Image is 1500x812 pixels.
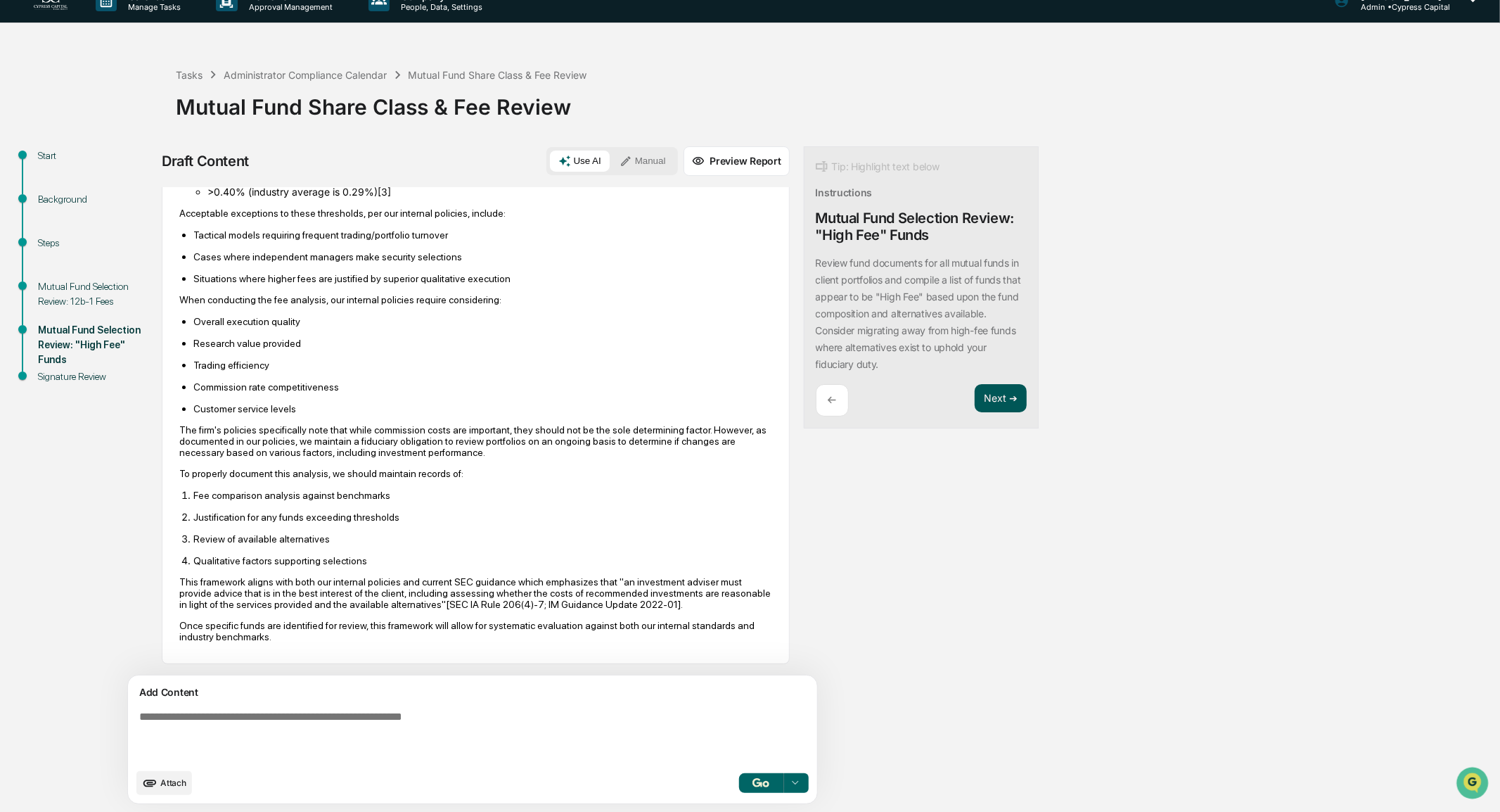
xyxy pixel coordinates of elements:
span: Aug 28 [124,191,155,202]
div: Mutual Fund Selection Review: "High Fee" Funds [816,210,1027,243]
a: 🗄️Attestations [96,281,180,307]
button: Preview Report [684,146,790,176]
div: Instructions [816,186,873,198]
span: [PERSON_NAME] [44,191,114,202]
button: upload document [136,771,192,795]
div: Steps [38,236,153,250]
span: Attach [160,778,186,788]
p: Review of available alternatives [193,533,772,545]
div: Signature Review [38,369,153,384]
div: Mutual Fund Share Class & Fee Review [409,69,587,81]
div: Start [38,148,153,163]
span: Data Lookup [28,314,89,328]
a: 🖐️Preclearance [8,281,96,307]
p: People, Data, Settings [390,2,489,12]
p: When conducting the fee analysis, our internal policies require considering: [179,294,772,305]
div: 🗄️ [102,288,113,300]
div: Mutual Fund Selection Review: "High Fee" Funds [38,323,153,367]
img: Jack Rasmussen [14,215,37,238]
p: To properly document this analysis, we should maintain records of: [179,468,772,479]
p: Approval Management [238,2,340,12]
img: 8933085812038_c878075ebb4cc5468115_72.jpg [30,107,55,132]
div: Mutual Fund Selection Review: 12b-1 Fees [38,279,153,309]
p: ← [828,393,837,407]
img: Jack Rasmussen [14,177,37,200]
p: Fee comparison analysis against benchmarks [193,490,772,501]
button: Start new chat [239,111,256,128]
span: Pylon [140,348,170,359]
div: Background [38,192,153,207]
li: >0.40% (industry average is 0.29%)[3] [207,186,772,198]
img: 1746055101610-c473b297-6a78-478c-a979-82029cc54cd1 [28,191,39,203]
p: Overall execution quality [193,316,772,327]
span: • [117,191,122,202]
button: Manual [611,151,674,172]
p: Manage Tasks [117,2,188,12]
button: See all [218,153,256,170]
span: Attestations [116,287,174,301]
span: [PERSON_NAME] [44,229,114,240]
span: Preclearance [28,287,91,301]
p: Research value provided [193,338,772,349]
div: 🖐️ [14,288,25,300]
p: Tactical models requiring frequent trading/portfolio turnover [193,229,772,241]
p: Justification for any funds exceeding thresholds [193,512,772,523]
p: Commission rate competitiveness [193,381,772,393]
iframe: Open customer support [1455,766,1493,804]
p: Situations where higher fees are justified by superior qualitative execution [193,273,772,284]
img: Go [752,778,769,787]
div: Administrator Compliance Calendar [224,69,387,81]
p: Acceptable exceptions to these thresholds, per our internal policies, include: [179,208,772,219]
img: 1746055101610-c473b297-6a78-478c-a979-82029cc54cd1 [14,107,39,132]
div: Start new chat [63,107,231,121]
p: Trading efficiency [193,360,772,371]
p: How can we help? [14,29,256,51]
button: Go [739,773,784,793]
div: Tip: Highlight text below [816,158,940,175]
p: Once specific funds are identified for review, this framework will allow for systematic evaluatio... [179,620,772,642]
button: Next ➔ [975,384,1026,413]
p: Customer service levels [193,403,772,414]
div: We're available if you need us! [63,121,193,132]
p: Cases where independent managers make security selections [193,251,772,262]
button: Use AI [550,151,610,172]
p: Qualitative factors supporting selections [193,555,772,566]
span: • [117,229,122,240]
div: Past conversations [14,156,94,167]
p: The firm's policies specifically note that while commission costs are important, they should not ... [179,424,772,458]
div: 🔎 [14,315,25,326]
a: 🔎Data Lookup [8,308,94,334]
p: Review fund documents for all mutual funds in client portfolios and compile a list of funds that ... [816,257,1021,370]
div: Mutual Fund Share Class & Fee Review [176,83,1493,120]
div: Draft Content [162,153,249,170]
span: [DATE] [124,229,153,240]
a: Powered byPylon [99,348,170,359]
p: Admin • Cypress Capital [1350,2,1450,12]
img: 1746055101610-c473b297-6a78-478c-a979-82029cc54cd1 [28,229,39,241]
div: Add Content [136,684,809,701]
div: Tasks [176,69,203,81]
p: This framework aligns with both our internal policies and current SEC guidance which emphasizes t... [179,576,772,610]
